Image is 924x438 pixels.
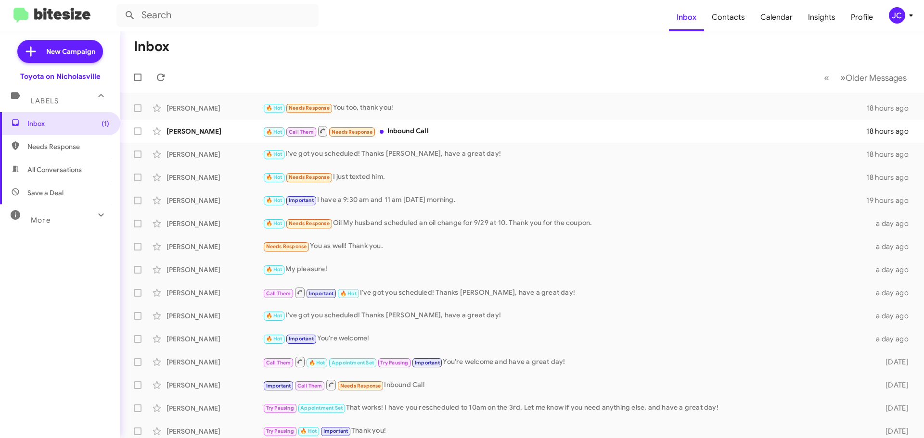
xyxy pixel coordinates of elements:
span: All Conversations [27,165,82,175]
div: [DATE] [870,403,916,413]
span: (1) [102,119,109,128]
div: a day ago [870,265,916,275]
div: I just texted him. [263,172,866,183]
span: Inbox [27,119,109,128]
div: I've got you scheduled! Thanks [PERSON_NAME], have a great day! [263,149,866,160]
span: Needs Response [289,105,330,111]
div: 18 hours ago [866,173,916,182]
span: Call Them [266,360,291,366]
span: 🔥 Hot [266,336,282,342]
button: Previous [818,68,835,88]
div: You too, thank you! [263,102,866,113]
span: Needs Response [27,142,109,151]
span: Appointment Set [300,405,343,411]
div: [PERSON_NAME] [167,380,263,390]
div: [DATE] [870,426,916,436]
div: Inbound Call [263,379,870,391]
a: Inbox [669,3,704,31]
span: 🔥 Hot [340,290,357,297]
button: Next [834,68,912,88]
a: Insights [800,3,843,31]
a: Calendar [753,3,800,31]
div: You're welcome and have a great day! [263,356,870,368]
span: More [31,216,51,225]
span: 🔥 Hot [266,220,282,226]
span: Needs Response [340,383,381,389]
div: a day ago [870,242,916,251]
div: You're welcome! [263,333,870,344]
span: « [824,72,829,84]
span: Save a Deal [27,188,64,198]
div: That works! I have you rescheduled to 10am on the 3rd. Let me know if you need anything else, and... [263,402,870,413]
span: Needs Response [289,220,330,226]
span: Older Messages [846,73,907,83]
div: I've got you scheduled! Thanks [PERSON_NAME], have a great day! [263,287,870,299]
span: Important [289,336,314,342]
div: 18 hours ago [866,126,916,136]
div: a day ago [870,288,916,298]
span: 🔥 Hot [266,313,282,319]
nav: Page navigation example [819,68,912,88]
div: You as well! Thank you. [263,241,870,252]
div: [PERSON_NAME] [167,265,263,275]
div: [PERSON_NAME] [167,242,263,251]
span: 🔥 Hot [300,428,317,434]
div: [DATE] [870,357,916,367]
div: a day ago [870,219,916,228]
span: Try Pausing [380,360,408,366]
span: Important [323,428,348,434]
div: 18 hours ago [866,103,916,113]
div: [PERSON_NAME] [167,126,263,136]
span: 🔥 Hot [309,360,325,366]
div: [PERSON_NAME] [167,103,263,113]
div: [PERSON_NAME] [167,403,263,413]
div: [PERSON_NAME] [167,426,263,436]
span: Needs Response [266,243,307,250]
div: Inbound Call [263,125,866,137]
span: Needs Response [289,174,330,180]
div: [PERSON_NAME] [167,334,263,344]
span: Important [309,290,334,297]
span: Important [266,383,291,389]
div: Oil My husband scheduled an oil change for 9/29 at 10. Thank you for the coupon. [263,218,870,229]
span: » [840,72,846,84]
a: Profile [843,3,881,31]
span: Call Them [266,290,291,297]
span: 🔥 Hot [266,151,282,157]
input: Search [116,4,319,27]
div: [PERSON_NAME] [167,357,263,367]
div: [PERSON_NAME] [167,311,263,321]
div: [PERSON_NAME] [167,288,263,298]
div: a day ago [870,311,916,321]
div: [DATE] [870,380,916,390]
button: JC [881,7,913,24]
div: [PERSON_NAME] [167,150,263,159]
span: 🔥 Hot [266,129,282,135]
span: 🔥 Hot [266,266,282,273]
span: Try Pausing [266,428,294,434]
div: 18 hours ago [866,150,916,159]
span: 🔥 Hot [266,105,282,111]
span: 🔥 Hot [266,197,282,203]
a: New Campaign [17,40,103,63]
span: 🔥 Hot [266,174,282,180]
div: Thank you! [263,425,870,437]
span: Important [415,360,440,366]
div: [PERSON_NAME] [167,196,263,205]
div: Toyota on Nicholasville [20,72,101,81]
div: My pleasure! [263,264,870,275]
span: Important [289,197,314,203]
span: Labels [31,97,59,105]
a: Contacts [704,3,753,31]
div: [PERSON_NAME] [167,173,263,182]
span: Needs Response [332,129,372,135]
span: Call Them [289,129,314,135]
h1: Inbox [134,39,169,54]
span: Call Them [297,383,322,389]
div: a day ago [870,334,916,344]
